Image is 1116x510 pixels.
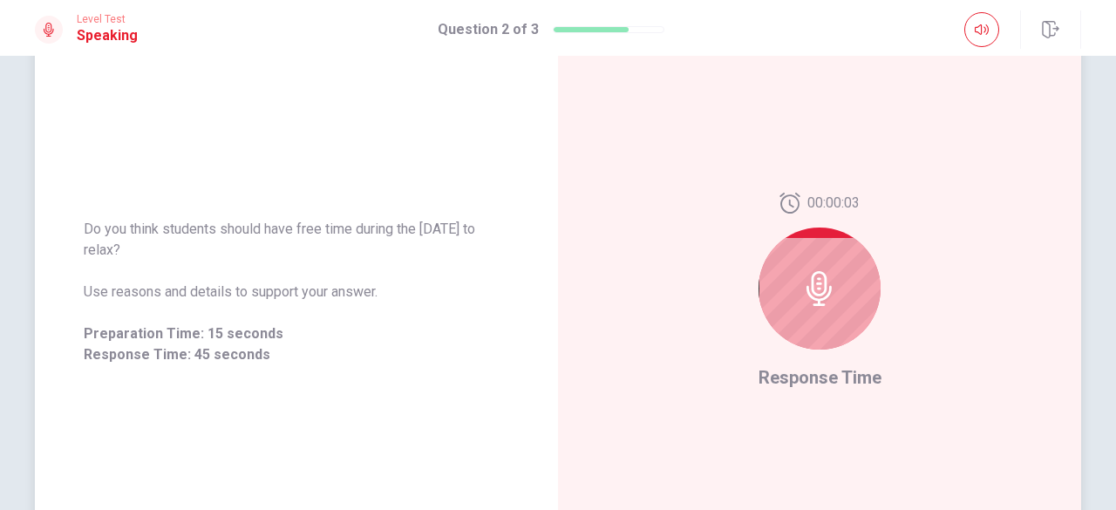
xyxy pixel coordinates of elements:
[84,219,509,261] span: Do you think students should have free time during the [DATE] to relax?
[84,282,509,303] span: Use reasons and details to support your answer.
[807,193,860,214] span: 00:00:03
[759,367,881,388] span: Response Time
[84,323,509,344] span: Preparation Time: 15 seconds
[77,25,138,46] h1: Speaking
[77,13,138,25] span: Level Test
[84,344,509,365] span: Response Time: 45 seconds
[438,19,539,40] h1: Question 2 of 3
